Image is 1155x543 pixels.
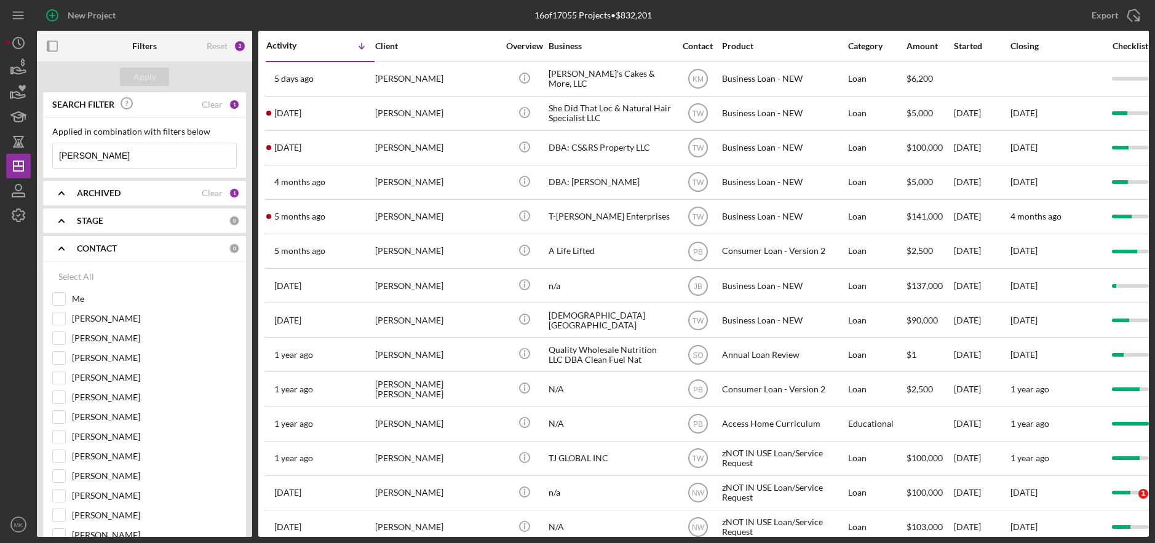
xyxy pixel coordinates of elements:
div: Select All [58,264,94,289]
div: Loan [848,442,905,475]
div: [PERSON_NAME] [375,97,498,130]
button: MK [6,512,31,537]
div: Loan [848,63,905,95]
div: $100,000 [907,442,953,475]
div: [PERSON_NAME] [375,338,498,371]
label: [PERSON_NAME] [72,312,237,325]
div: 2 [234,40,246,52]
div: Annual Loan Review [722,338,845,371]
time: [DATE] [1010,521,1038,532]
div: $5,000 [907,166,953,199]
b: CONTACT [77,244,117,253]
div: $1 [907,338,953,371]
div: TJ GLOBAL INC [549,442,672,475]
div: Loan [848,269,905,302]
time: [DATE] [1010,487,1038,497]
div: Client [375,41,498,51]
div: [DATE] [954,132,1009,164]
time: 2025-05-19 14:43 [274,143,301,153]
div: [DATE] [954,407,1009,440]
time: 2024-03-28 15:34 [274,453,313,463]
div: N/A [549,407,672,440]
div: A Life Lifted [549,235,672,268]
button: New Project [37,3,128,28]
div: [PERSON_NAME] [375,166,498,199]
div: She Did That Loc & Natural Hair Specialist LLC [549,97,672,130]
div: [PERSON_NAME] [375,442,498,475]
label: [PERSON_NAME] [72,411,237,423]
text: TW [692,316,704,325]
div: [PERSON_NAME] [375,477,498,509]
div: $90,000 [907,304,953,336]
div: Clear [202,100,223,109]
div: Overview [501,41,547,51]
div: Business Loan - NEW [722,304,845,336]
label: [PERSON_NAME] [72,371,237,384]
div: [PERSON_NAME] [375,63,498,95]
div: Loan [848,304,905,336]
text: TW [692,213,704,221]
text: TW [692,454,704,463]
div: T-[PERSON_NAME] Enterprises [549,200,672,233]
label: [PERSON_NAME] [72,391,237,403]
div: Business Loan - NEW [722,132,845,164]
text: NW [692,523,705,532]
div: Business [549,41,672,51]
div: $100,000 [907,132,953,164]
time: [DATE] [1010,108,1038,118]
div: 0 [229,243,240,254]
label: [PERSON_NAME] [72,430,237,443]
label: [PERSON_NAME] [72,470,237,482]
div: Loan [848,477,905,509]
div: [PERSON_NAME] [375,269,498,302]
time: [DATE] [1010,280,1038,291]
time: [DATE] [1010,142,1038,153]
div: Educational [848,407,905,440]
text: JB [693,282,702,290]
text: PB [693,385,702,394]
label: [PERSON_NAME] [72,450,237,462]
label: [PERSON_NAME] [72,352,237,364]
div: [DATE] [954,304,1009,336]
div: Access Home Curriculum [722,407,845,440]
div: 0 [229,215,240,226]
div: Amount [907,41,953,51]
div: [PERSON_NAME] [375,200,498,233]
div: Export [1092,3,1118,28]
time: 2024-12-19 19:38 [274,281,301,291]
button: Apply [120,68,169,86]
time: 4 months ago [1010,211,1062,221]
button: Select All [52,264,100,289]
button: Export [1079,3,1149,28]
div: Business Loan - NEW [722,269,845,302]
time: 1 year ago [1010,384,1049,394]
div: Loan [848,373,905,405]
div: Quality Wholesale Nutrition LLC DBA Clean Fuel Nat [549,338,672,371]
div: [PERSON_NAME] [375,304,498,336]
div: 16 of 17055 Projects • $832,201 [534,10,652,20]
time: [DATE] [1010,245,1038,256]
div: Loan [848,97,905,130]
time: 2025-03-24 18:27 [274,212,325,221]
div: Product [722,41,845,51]
time: 2025-08-20 21:54 [274,74,314,84]
div: [DATE] [954,442,1009,475]
div: zNOT IN USE Loan/Service Request [722,477,845,509]
time: 2025-03-14 03:29 [274,246,325,256]
time: 2024-06-01 15:33 [274,419,313,429]
time: [DATE] [1010,349,1038,360]
label: Me [72,293,237,305]
div: Loan [848,166,905,199]
div: zNOT IN USE Loan/Service Request [722,442,845,475]
text: PB [693,420,702,429]
div: Loan [848,200,905,233]
text: PB [693,247,702,256]
time: 2023-11-06 17:08 [274,522,301,532]
text: TW [692,178,704,187]
div: $2,500 [907,373,953,405]
div: n/a [549,269,672,302]
div: $141,000 [907,200,953,233]
div: N/A [549,373,672,405]
div: $2,500 [907,235,953,268]
div: Apply [133,68,156,86]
